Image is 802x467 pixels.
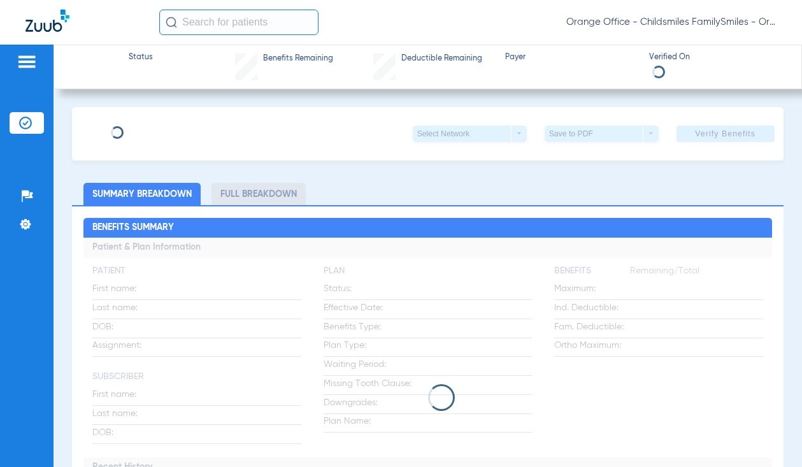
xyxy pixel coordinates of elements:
span: Status [129,52,153,64]
span: Deductible Remaining [401,54,482,65]
span: Orange Office - Childsmiles FamilySmiles - Orange St Dental Associates LLC - Orange General DBA A... [566,16,777,29]
img: Search Icon [166,17,177,28]
span: Payer [505,52,638,64]
img: Zuub Logo [25,10,69,32]
li: Summary Breakdown [83,183,201,205]
img: hamburger-icon [17,54,37,69]
span: Benefits Remaining [263,54,333,65]
li: Full Breakdown [211,183,306,205]
span: Verified On [649,52,782,64]
input: Search for patients [159,10,319,35]
h2: Benefits Summary [83,218,772,238]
